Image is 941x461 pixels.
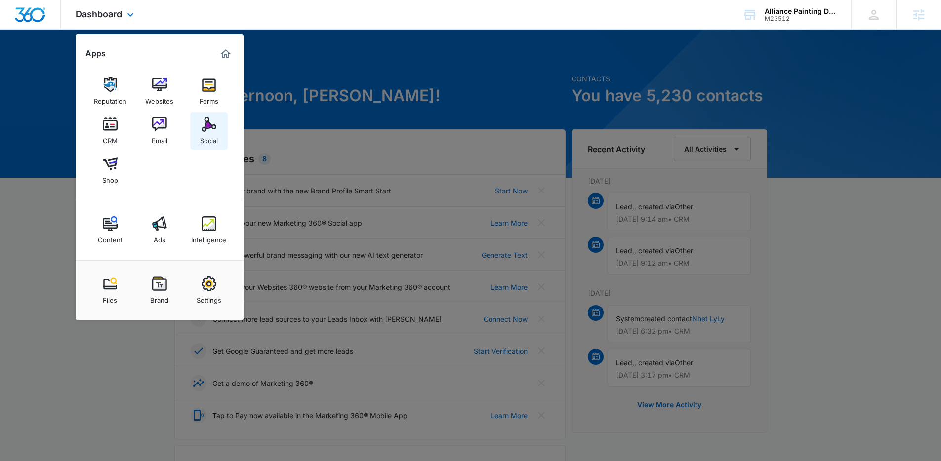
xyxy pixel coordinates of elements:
div: Reputation [94,92,126,105]
div: Email [152,132,167,145]
div: Shop [102,171,118,184]
a: Brand [141,271,178,309]
a: Ads [141,211,178,249]
div: Content [98,231,123,244]
a: Social [190,112,228,150]
div: Files [103,291,117,304]
a: Shop [91,152,129,189]
a: Marketing 360® Dashboard [218,46,234,62]
a: CRM [91,112,129,150]
h2: Apps [85,49,106,58]
a: Intelligence [190,211,228,249]
div: Brand [150,291,168,304]
a: Settings [190,271,228,309]
div: Forms [200,92,218,105]
div: CRM [103,132,118,145]
a: Reputation [91,73,129,110]
a: Email [141,112,178,150]
div: Social [200,132,218,145]
div: Settings [197,291,221,304]
div: account name [765,7,837,15]
a: Content [91,211,129,249]
div: Ads [154,231,165,244]
span: Dashboard [76,9,122,19]
div: Intelligence [191,231,226,244]
a: Websites [141,73,178,110]
div: Websites [145,92,173,105]
a: Forms [190,73,228,110]
a: Files [91,271,129,309]
div: account id [765,15,837,22]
